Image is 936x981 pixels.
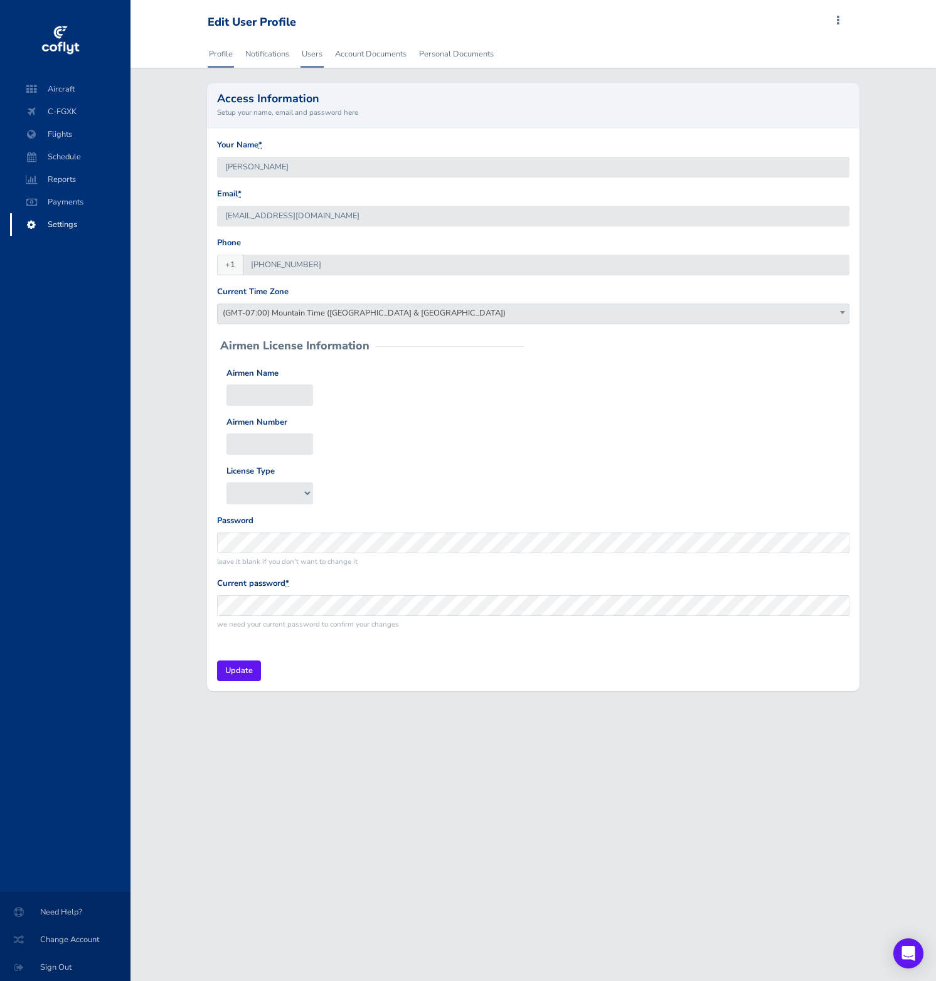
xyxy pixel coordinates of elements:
[217,255,243,275] span: +1
[334,40,408,68] a: Account Documents
[238,188,242,199] abbr: required
[218,304,849,322] span: (GMT-07:00) Mountain Time (US & Canada)
[208,16,296,29] div: Edit User Profile
[217,236,241,250] label: Phone
[15,901,115,923] span: Need Help?
[23,213,118,236] span: Settings
[244,40,290,68] a: Notifications
[217,618,849,630] small: we need your current password to confirm your changes
[418,40,495,68] a: Personal Documents
[226,465,275,478] label: License Type
[15,928,115,951] span: Change Account
[217,107,849,118] small: Setup your name, email and password here
[285,578,289,589] abbr: required
[220,340,370,351] h2: Airmen License Information
[300,40,324,68] a: Users
[217,304,849,324] span: (GMT-07:00) Mountain Time (US & Canada)
[15,956,115,978] span: Sign Out
[258,139,262,151] abbr: required
[217,93,849,104] h2: Access Information
[208,40,234,68] a: Profile
[217,285,289,299] label: Current Time Zone
[23,146,118,168] span: Schedule
[217,660,261,681] input: Update
[217,188,242,201] label: Email
[217,139,262,152] label: Your Name
[23,123,118,146] span: Flights
[23,100,118,123] span: C-FGXK
[40,22,81,60] img: coflyt logo
[893,938,923,968] div: Open Intercom Messenger
[23,168,118,191] span: Reports
[217,556,849,567] small: leave it blank if you don't want to change it
[226,416,287,429] label: Airmen Number
[226,367,279,380] label: Airmen Name
[217,577,289,590] label: Current password
[23,78,118,100] span: Aircraft
[217,514,253,528] label: Password
[23,191,118,213] span: Payments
